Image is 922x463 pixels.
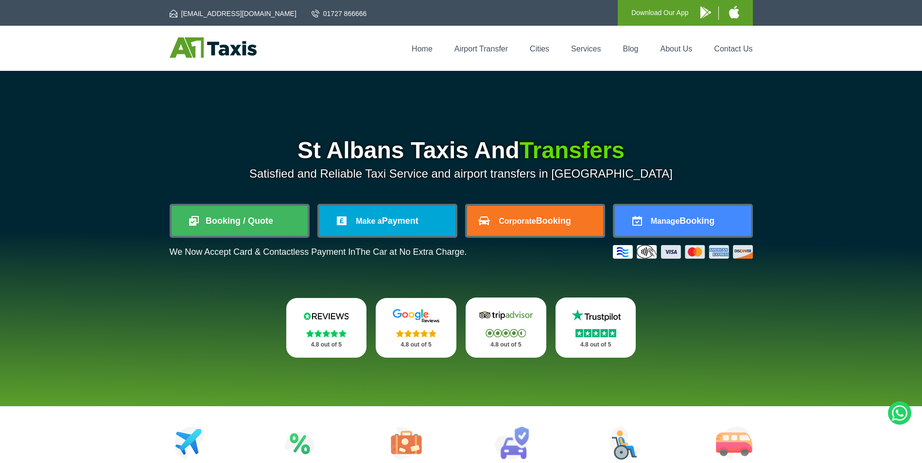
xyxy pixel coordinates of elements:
[571,45,601,53] a: Services
[387,309,445,323] img: Google
[623,45,638,53] a: Blog
[285,427,314,460] img: Attractions
[476,339,536,351] p: 4.8 out of 5
[376,298,456,358] a: Google Stars 4.8 out of 5
[319,206,455,236] a: Make aPayment
[714,45,752,53] a: Contact Us
[170,247,467,257] p: We Now Accept Card & Contactless Payment In
[477,308,535,323] img: Tripadvisor
[297,339,356,351] p: 4.8 out of 5
[170,167,753,181] p: Satisfied and Reliable Taxi Service and airport transfers in [GEOGRAPHIC_DATA]
[170,139,753,162] h1: St Albans Taxis And
[454,45,508,53] a: Airport Transfer
[556,298,636,358] a: Trustpilot Stars 4.8 out of 5
[174,427,204,460] img: Airport Transfers
[391,427,422,460] img: Tours
[494,427,529,460] img: Car Rental
[615,206,751,236] a: ManageBooking
[566,339,626,351] p: 4.8 out of 5
[312,9,367,18] a: 01727 866666
[355,247,467,257] span: The Car at No Extra Charge.
[386,339,446,351] p: 4.8 out of 5
[609,427,641,460] img: Wheelchair
[486,329,526,337] img: Stars
[306,330,347,337] img: Stars
[356,217,382,225] span: Make a
[729,6,739,18] img: A1 Taxis iPhone App
[567,308,625,323] img: Trustpilot
[520,137,625,163] span: Transfers
[716,427,752,460] img: Minibus
[286,298,367,358] a: Reviews.io Stars 4.8 out of 5
[575,329,616,337] img: Stars
[412,45,433,53] a: Home
[661,45,693,53] a: About Us
[170,37,257,58] img: A1 Taxis St Albans LTD
[499,217,536,225] span: Corporate
[530,45,549,53] a: Cities
[297,309,355,323] img: Reviews.io
[467,206,603,236] a: CorporateBooking
[172,206,308,236] a: Booking / Quote
[700,6,711,18] img: A1 Taxis Android App
[170,9,296,18] a: [EMAIL_ADDRESS][DOMAIN_NAME]
[396,330,436,337] img: Stars
[631,7,689,19] p: Download Our App
[613,245,753,259] img: Credit And Debit Cards
[651,217,680,225] span: Manage
[466,298,546,358] a: Tripadvisor Stars 4.8 out of 5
